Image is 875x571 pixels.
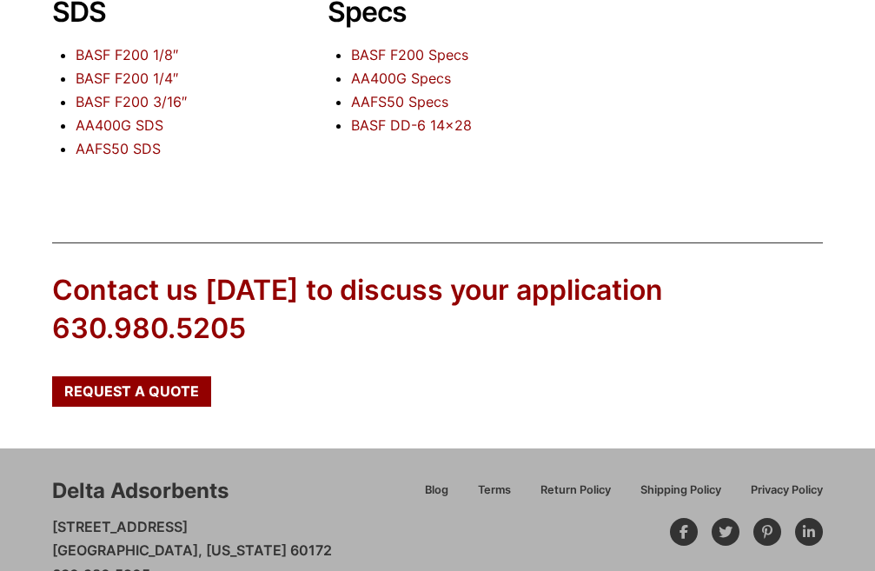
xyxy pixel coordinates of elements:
a: AA400G SDS [76,116,163,134]
a: BASF F200 Specs [351,46,468,63]
span: Shipping Policy [640,485,721,496]
a: BASF F200 3/16″ [76,93,187,110]
a: Return Policy [526,481,626,511]
a: Request a Quote [52,376,210,406]
div: Contact us [DATE] to discuss your application 630.980.5205 [52,271,822,349]
a: AAFS50 Specs [351,93,448,110]
a: AAFS50 SDS [76,140,161,157]
a: BASF F200 1/4″ [76,70,178,87]
a: Privacy Policy [736,481,823,511]
span: Request a Quote [64,384,199,398]
span: Blog [425,485,448,496]
a: BASF DD-6 14×28 [351,116,472,134]
a: Blog [410,481,463,511]
span: Privacy Policy [751,485,823,496]
span: Terms [478,485,511,496]
a: Shipping Policy [626,481,736,511]
a: Terms [463,481,526,511]
span: Return Policy [540,485,611,496]
a: AA400G Specs [351,70,451,87]
a: BASF F200 1/8″ [76,46,178,63]
div: Delta Adsorbents [52,476,229,506]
